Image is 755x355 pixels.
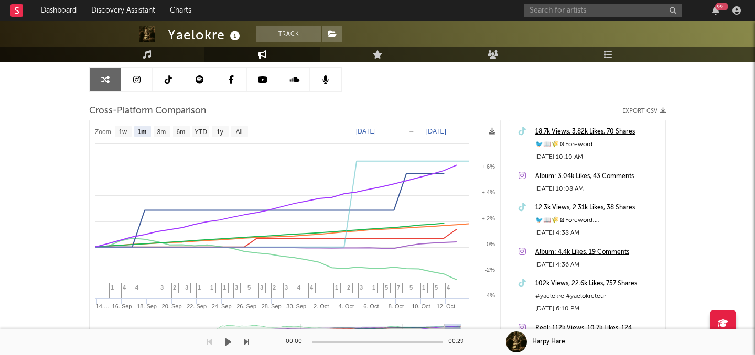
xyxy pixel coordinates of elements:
div: [DATE] 10:08 AM [535,183,660,195]
text: 30. Sep [286,303,306,309]
text: 26. Sep [236,303,256,309]
text: 14.… [96,303,110,309]
span: 5 [409,284,413,291]
div: [DATE] 4:36 AM [535,259,660,271]
span: 4 [447,284,450,291]
span: 2 [173,284,176,291]
div: [DATE] 6:10 PM [535,303,660,315]
span: 5 [435,284,438,291]
text: -2% [484,267,495,273]
text: 2. Oct [314,303,329,309]
a: Album: 4.4k Likes, 19 Comments [535,246,660,259]
div: Yaelokre [168,26,243,43]
button: Export CSV [622,108,666,114]
a: 18.7k Views, 3.82k Likes, 70 Shares [535,126,660,138]
text: All [235,128,242,136]
span: 1 [198,284,201,291]
span: 1 [335,284,338,291]
span: 3 [260,284,263,291]
span: 1 [111,284,114,291]
text: 8. Oct [389,303,404,309]
text: [DATE] [356,128,376,135]
button: Track [256,26,321,42]
div: [DATE] 10:10 AM [535,151,660,163]
span: 4 [310,284,313,291]
div: Harpy Hare [532,337,565,347]
text: -4% [484,292,495,298]
a: 102k Views, 22.6k Likes, 757 Shares [535,278,660,290]
text: + 2% [482,215,495,221]
span: 3 [360,284,363,291]
span: 7 [397,284,400,291]
span: 2 [347,284,350,291]
span: 3 [285,284,288,291]
span: Cross-Platform Comparison [89,105,206,117]
span: 1 [210,284,213,291]
span: 1 [422,284,425,291]
text: 1m [137,128,146,136]
div: [DATE] 4:38 AM [535,227,660,239]
span: 5 [247,284,251,291]
text: 20. Sep [162,303,182,309]
text: 0% [487,241,495,247]
text: + 6% [482,163,495,170]
text: Zoom [95,128,111,136]
span: 4 [297,284,300,291]
span: 1 [223,284,226,291]
input: Search for artists [524,4,682,17]
a: Reel: 112k Views, 10.7k Likes, 124 Comments [535,322,660,335]
a: 12.3k Views, 2.31k Likes, 38 Shares [535,202,660,214]
text: 1y [217,128,223,136]
text: 3m [157,128,166,136]
text: 16. Sep [112,303,132,309]
div: 00:00 [286,336,307,348]
text: 6. Oct [363,303,379,309]
button: 99+ [712,6,719,15]
text: 4. Oct [339,303,354,309]
text: YTD [195,128,207,136]
span: 3 [160,284,164,291]
text: 10. Oct [412,303,430,309]
text: 12. Oct [437,303,455,309]
div: 99 + [715,3,728,10]
span: 3 [235,284,238,291]
a: Album: 3.04k Likes, 43 Comments [535,170,660,183]
text: 24. Sep [212,303,232,309]
div: 00:29 [448,336,469,348]
span: 1 [372,284,375,291]
div: 🐦📖🌾 𓆱 Foreword: [GEOGRAPHIC_DATA]! You were a marvel, winning, and able to hem a wonder more than... [535,138,660,151]
text: 18. Sep [137,303,157,309]
div: #yaelokre #yaelokretour [535,290,660,303]
div: 🐦📖🌾 𓆱 Foreword: [GEOGRAPHIC_DATA]! I found the theatre to be my favourite out of all the places i... [535,214,660,227]
span: 5 [385,284,388,291]
span: 4 [135,284,138,291]
text: 6m [177,128,186,136]
text: → [408,128,415,135]
text: [DATE] [426,128,446,135]
span: 2 [273,284,276,291]
span: 3 [185,284,188,291]
text: + 4% [482,189,495,195]
span: 4 [123,284,126,291]
text: 22. Sep [187,303,207,309]
text: 28. Sep [262,303,282,309]
text: 1w [119,128,127,136]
